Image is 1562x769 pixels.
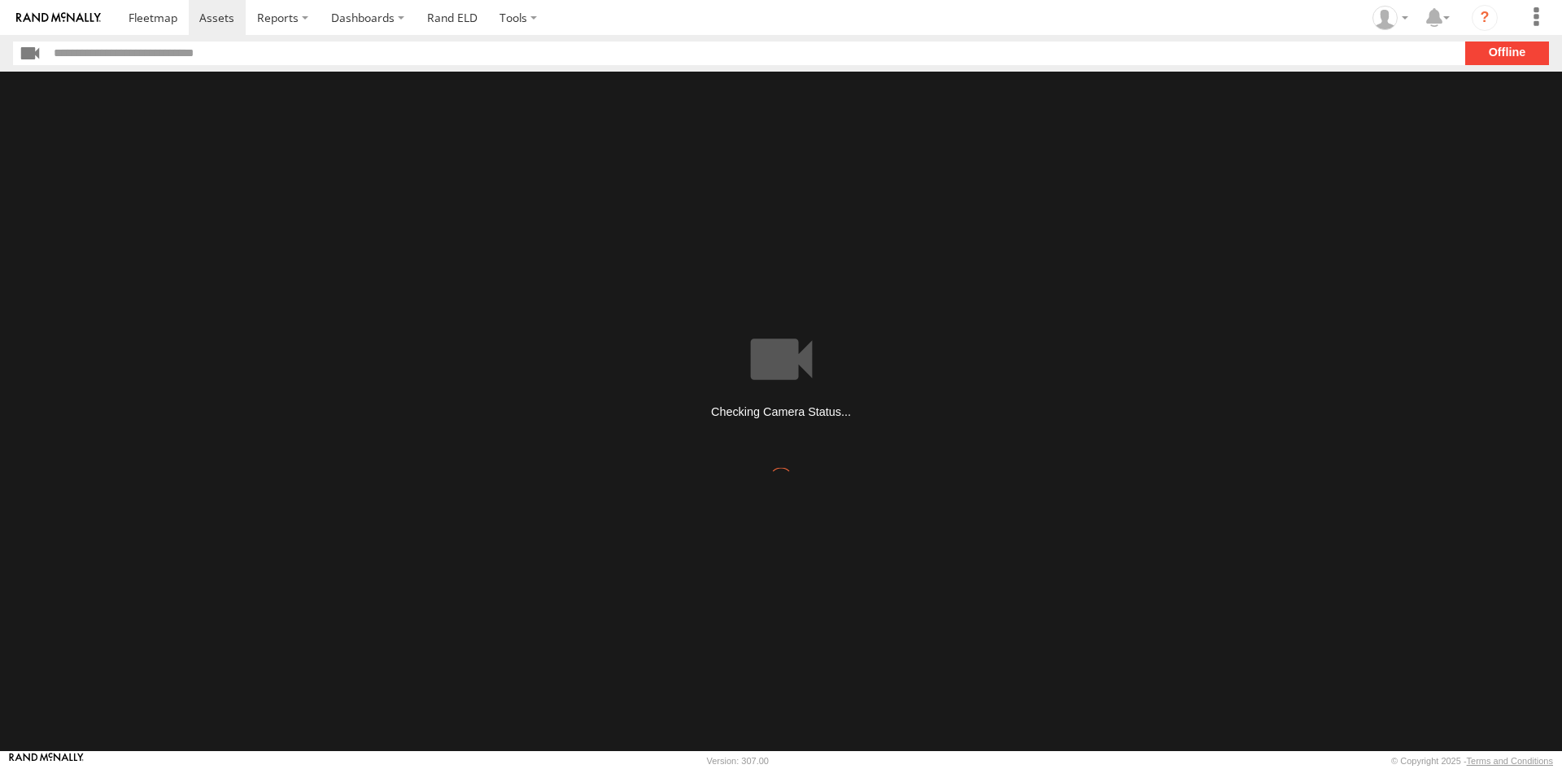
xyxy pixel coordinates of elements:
[16,12,101,24] img: rand-logo.svg
[1367,6,1414,30] div: Nalinda Hewa
[1467,756,1553,766] a: Terms and Conditions
[9,753,84,769] a: Visit our Website
[1472,5,1498,31] i: ?
[1391,756,1553,766] div: © Copyright 2025 -
[707,756,769,766] div: Version: 307.00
